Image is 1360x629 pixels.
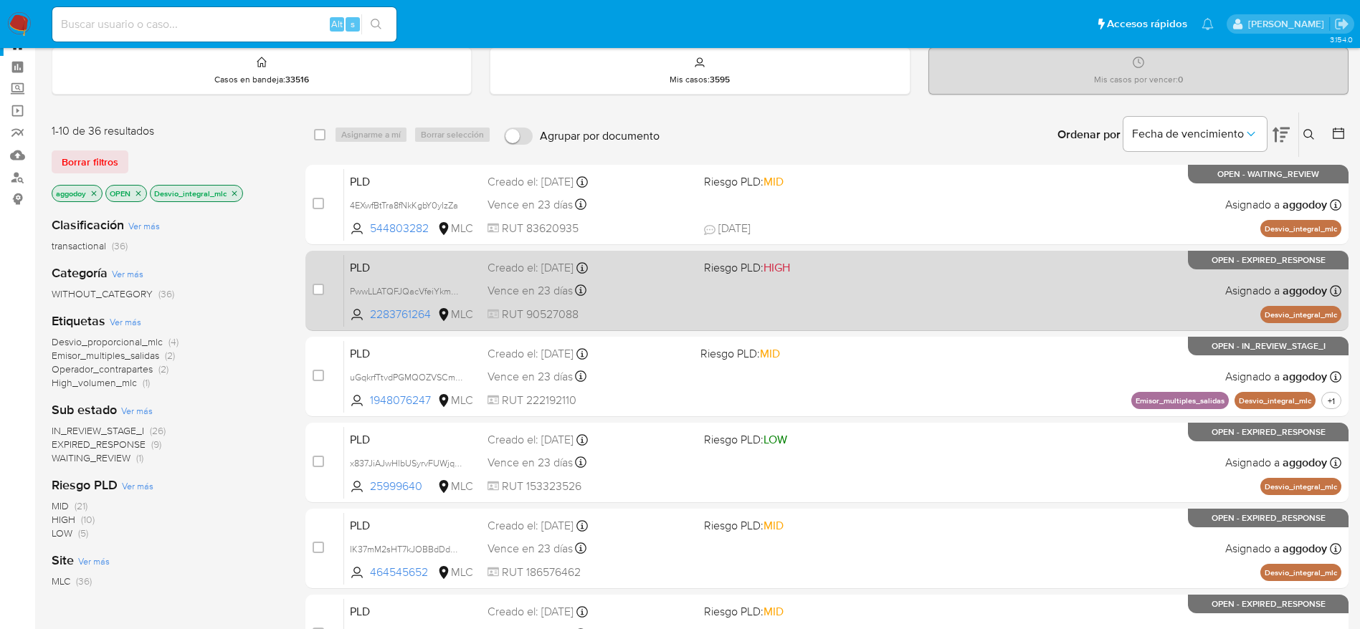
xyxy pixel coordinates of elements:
span: s [351,17,355,31]
input: Buscar usuario o caso... [52,15,396,34]
a: Salir [1334,16,1349,32]
button: search-icon [361,14,391,34]
span: 3.154.0 [1330,34,1353,45]
p: agustina.godoy@mercadolibre.com [1248,17,1329,31]
span: Alt [331,17,343,31]
a: Notificaciones [1202,18,1214,30]
span: Accesos rápidos [1107,16,1187,32]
